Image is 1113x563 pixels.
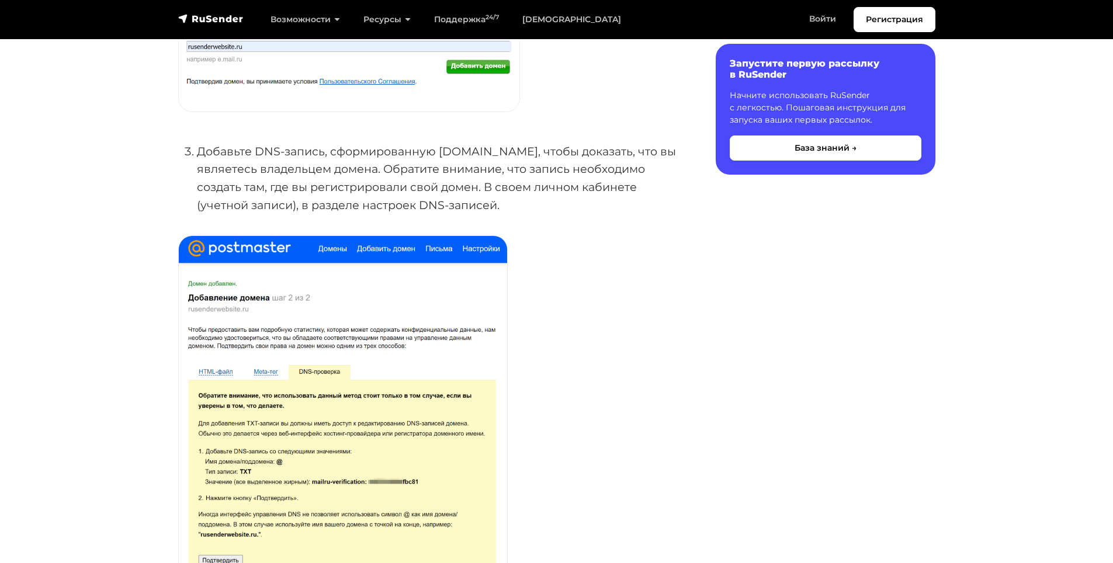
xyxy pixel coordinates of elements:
[422,8,511,32] a: Поддержка24/7
[730,89,921,126] p: Начните использовать RuSender с легкостью. Пошаговая инструкция для запуска ваших первых рассылок.
[352,8,422,32] a: Ресурсы
[511,8,633,32] a: [DEMOGRAPHIC_DATA]
[197,143,678,214] li: Добавьте DNS-запись, сформированную [DOMAIN_NAME], чтобы доказать, что вы являетесь владельцем до...
[730,135,921,161] button: База знаний →
[178,13,244,25] img: RuSender
[486,13,499,21] sup: 24/7
[716,44,935,175] a: Запустите первую рассылку в RuSender Начните использовать RuSender с легкостью. Пошаговая инструк...
[798,7,848,31] a: Войти
[854,7,935,32] a: Регистрация
[730,58,921,80] h6: Запустите первую рассылку в RuSender
[259,8,352,32] a: Возможности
